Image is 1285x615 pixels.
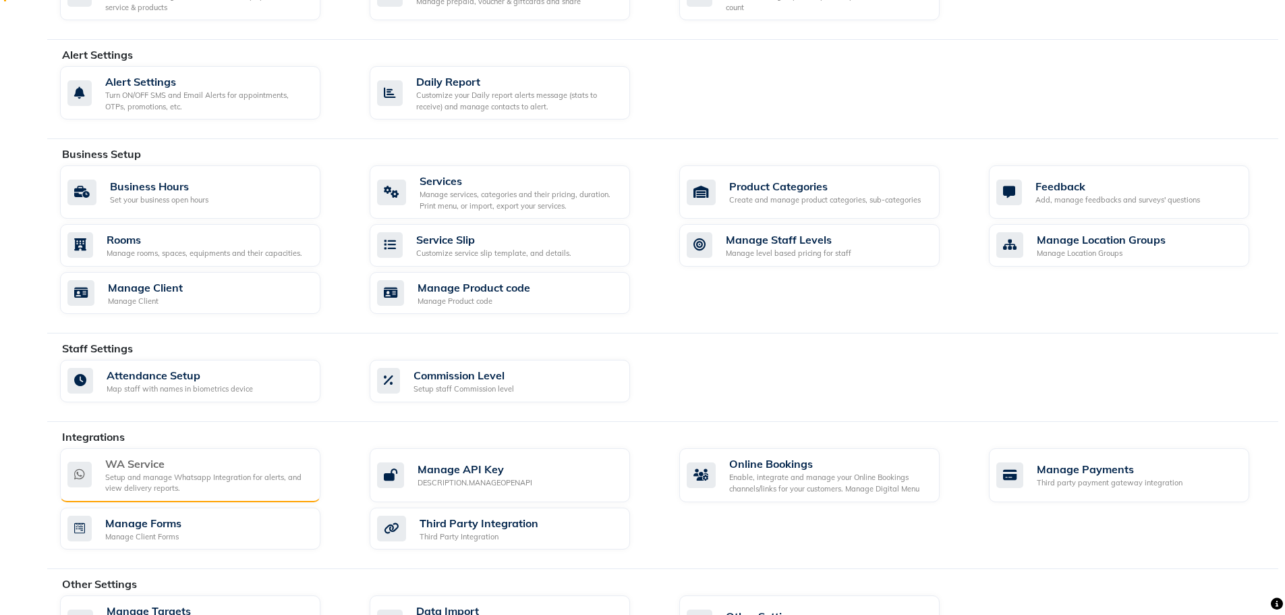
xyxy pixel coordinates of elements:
[370,448,659,502] a: Manage API KeyDESCRIPTION.MANAGEOPENAPI
[60,224,349,267] a: RoomsManage rooms, spaces, equipments and their capacities.
[370,508,659,550] a: Third Party IntegrationThird Party Integration
[107,367,253,383] div: Attendance Setup
[105,531,181,543] div: Manage Client Forms
[679,165,969,219] a: Product CategoriesCreate and manage product categories, sub-categories
[107,248,302,259] div: Manage rooms, spaces, equipments and their capacities.
[416,90,619,112] div: Customize your Daily report alerts message (stats to receive) and manage contacts to alert.
[416,248,571,259] div: Customize service slip template, and details.
[413,383,514,395] div: Setup staff Commission level
[416,232,571,248] div: Service Slip
[729,178,921,194] div: Product Categories
[370,360,659,402] a: Commission LevelSetup staff Commission level
[110,178,208,194] div: Business Hours
[1037,232,1166,248] div: Manage Location Groups
[989,224,1278,267] a: Manage Location GroupsManage Location Groups
[60,448,349,502] a: WA ServiceSetup and manage Whatsapp Integration for alerts, and view delivery reports.
[726,248,851,259] div: Manage level based pricing for staff
[370,272,659,315] a: Manage Product codeManage Product code
[420,173,619,189] div: Services
[1037,248,1166,259] div: Manage Location Groups
[60,508,349,550] a: Manage FormsManage Client Forms
[60,165,349,219] a: Business HoursSet your business open hours
[60,272,349,315] a: Manage ClientManage Client
[1035,178,1200,194] div: Feedback
[110,194,208,206] div: Set your business open hours
[413,367,514,383] div: Commission Level
[370,224,659,267] a: Service SlipCustomize service slip template, and details.
[729,194,921,206] div: Create and manage product categories, sub-categories
[60,360,349,402] a: Attendance SetupMap staff with names in biometrics device
[108,296,183,307] div: Manage Client
[105,90,310,112] div: Turn ON/OFF SMS and Email Alerts for appointments, OTPs, promotions, etc.
[370,66,659,119] a: Daily ReportCustomize your Daily report alerts message (stats to receive) and manage contacts to ...
[108,279,183,296] div: Manage Client
[105,472,310,494] div: Setup and manage Whatsapp Integration for alerts, and view delivery reports.
[418,279,530,296] div: Manage Product code
[729,456,929,472] div: Online Bookings
[420,189,619,211] div: Manage services, categories and their pricing, duration. Print menu, or import, export your servi...
[416,74,619,90] div: Daily Report
[105,456,310,472] div: WA Service
[729,472,929,494] div: Enable, integrate and manage your Online Bookings channels/links for your customers. Manage Digit...
[989,448,1278,502] a: Manage PaymentsThird party payment gateway integration
[726,232,851,248] div: Manage Staff Levels
[107,232,302,248] div: Rooms
[107,383,253,395] div: Map staff with names in biometrics device
[679,448,969,502] a: Online BookingsEnable, integrate and manage your Online Bookings channels/links for your customer...
[1037,461,1182,477] div: Manage Payments
[60,66,349,119] a: Alert SettingsTurn ON/OFF SMS and Email Alerts for appointments, OTPs, promotions, etc.
[679,224,969,267] a: Manage Staff LevelsManage level based pricing for staff
[989,165,1278,219] a: FeedbackAdd, manage feedbacks and surveys' questions
[420,515,538,531] div: Third Party Integration
[1037,477,1182,489] div: Third party payment gateway integration
[418,296,530,307] div: Manage Product code
[420,531,538,543] div: Third Party Integration
[1035,194,1200,206] div: Add, manage feedbacks and surveys' questions
[105,74,310,90] div: Alert Settings
[418,461,532,477] div: Manage API Key
[370,165,659,219] a: ServicesManage services, categories and their pricing, duration. Print menu, or import, export yo...
[105,515,181,531] div: Manage Forms
[418,477,532,489] div: DESCRIPTION.MANAGEOPENAPI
